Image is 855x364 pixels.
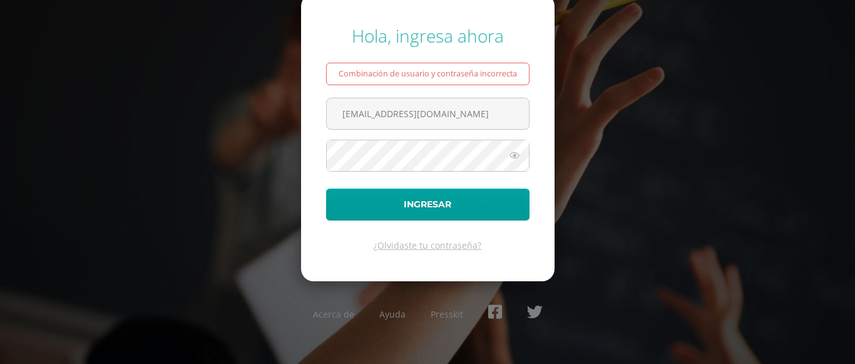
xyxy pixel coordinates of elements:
button: Ingresar [326,189,530,221]
div: Hola, ingresa ahora [326,24,530,48]
a: ¿Olvidaste tu contraseña? [374,239,481,251]
a: Presskit [431,308,463,320]
div: Combinación de usuario y contraseña incorrecta [326,63,530,85]
input: Correo electrónico o usuario [327,98,529,129]
a: Ayuda [379,308,406,320]
a: Acerca de [313,308,354,320]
